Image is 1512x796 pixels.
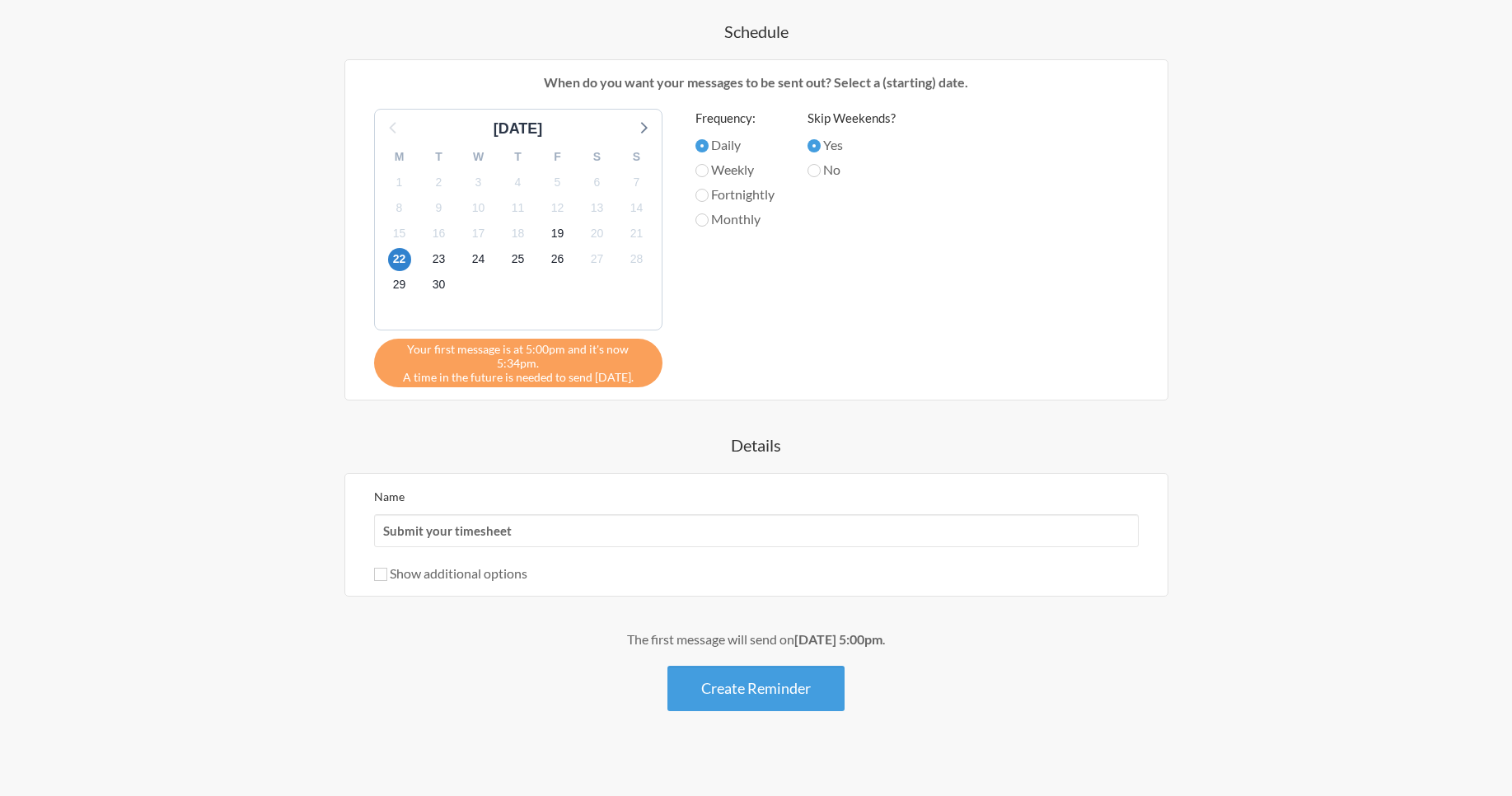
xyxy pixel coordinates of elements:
div: S [578,144,617,170]
span: Tuesday 14 October 2025 [625,196,648,219]
span: Tuesday 21 October 2025 [625,222,648,246]
input: Fortnightly [695,189,709,202]
label: Fortnightly [695,185,775,204]
span: Saturday 11 October 2025 [507,196,530,219]
span: Wednesday 22 October 2025 [388,248,411,271]
span: Wednesday 29 October 2025 [388,274,411,297]
div: T [499,144,538,170]
div: T [419,144,459,170]
span: Wednesday 1 October 2025 [388,171,411,194]
span: Friday 24 October 2025 [467,248,490,271]
span: Tuesday 28 October 2025 [625,248,648,271]
span: Your first message is at 5:00pm and it's now 5:34pm. [386,342,650,370]
input: Yes [807,139,821,152]
span: Monday 27 October 2025 [586,248,609,271]
p: When do you want your messages to be sent out? Select a (starting) date. [358,73,1155,92]
span: Thursday 9 October 2025 [428,196,451,219]
input: Weekly [695,164,709,177]
label: Name [374,489,405,503]
h4: Details [279,433,1234,457]
label: Monthly [695,209,775,229]
input: Show additional options [374,568,387,581]
span: Thursday 23 October 2025 [428,248,451,271]
span: Sunday 12 October 2025 [546,196,569,219]
input: No [807,164,821,177]
label: Show additional options [374,565,527,581]
input: We suggest a 2 to 4 word name [374,514,1139,547]
span: Monday 6 October 2025 [586,171,609,194]
span: Saturday 4 October 2025 [507,171,530,194]
label: Daily [695,135,775,155]
span: Friday 10 October 2025 [467,196,490,219]
span: Monday 13 October 2025 [586,196,609,219]
input: Daily [695,139,709,152]
div: F [538,144,578,170]
span: Monday 20 October 2025 [586,222,609,246]
span: Sunday 26 October 2025 [546,248,569,271]
span: Thursday 30 October 2025 [428,274,451,297]
div: W [459,144,499,170]
span: Saturday 18 October 2025 [507,222,530,246]
span: Wednesday 15 October 2025 [388,222,411,246]
strong: [DATE] 5:00pm [794,631,882,647]
label: Frequency: [695,109,775,128]
label: Yes [807,135,896,155]
span: Tuesday 7 October 2025 [625,171,648,194]
span: Wednesday 8 October 2025 [388,196,411,219]
div: A time in the future is needed to send [DATE]. [374,339,662,387]
button: Create Reminder [667,666,845,711]
span: Thursday 2 October 2025 [428,171,451,194]
label: Skip Weekends? [807,109,896,128]
span: Thursday 16 October 2025 [428,222,451,246]
span: Friday 17 October 2025 [467,222,490,246]
h4: Schedule [279,20,1234,43]
span: Friday 3 October 2025 [467,171,490,194]
div: [DATE] [487,118,550,140]
div: S [617,144,657,170]
label: Weekly [695,160,775,180]
span: Saturday 25 October 2025 [507,248,530,271]
input: Monthly [695,213,709,227]
label: No [807,160,896,180]
div: M [380,144,419,170]
span: Sunday 5 October 2025 [546,171,569,194]
span: Sunday 19 October 2025 [546,222,569,246]
div: The first message will send on . [279,630,1234,649]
